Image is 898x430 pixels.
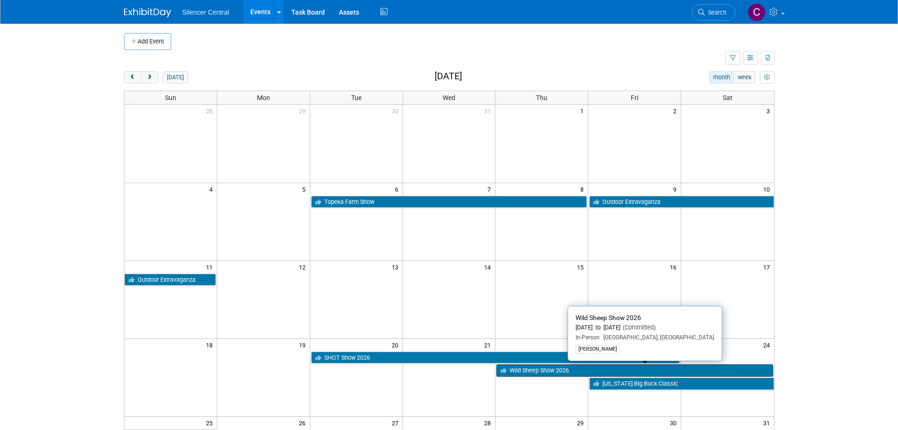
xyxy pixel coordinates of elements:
[163,71,188,84] button: [DATE]
[589,378,774,390] a: [US_STATE] Big Buck Classic
[620,324,656,331] span: (Committed)
[311,352,680,364] a: SHOT Show 2026
[748,3,766,21] img: Cade Cox
[692,4,735,21] a: Search
[435,71,462,82] h2: [DATE]
[391,105,403,117] span: 30
[589,196,774,208] a: Outdoor Extravaganza
[672,183,681,195] span: 9
[576,314,641,321] span: Wild Sheep Show 2026
[536,94,547,101] span: Thu
[762,183,774,195] span: 10
[483,339,495,351] span: 21
[391,417,403,429] span: 27
[391,261,403,273] span: 13
[257,94,270,101] span: Mon
[165,94,176,101] span: Sun
[496,364,773,377] a: Wild Sheep Show 2026
[669,417,681,429] span: 30
[124,8,171,17] img: ExhibitDay
[443,94,455,101] span: Wed
[483,417,495,429] span: 28
[579,183,588,195] span: 8
[723,94,733,101] span: Sat
[762,417,774,429] span: 31
[298,105,310,117] span: 29
[483,105,495,117] span: 31
[486,183,495,195] span: 7
[208,183,217,195] span: 4
[709,71,734,84] button: month
[762,261,774,273] span: 17
[600,334,714,341] span: [GEOGRAPHIC_DATA], [GEOGRAPHIC_DATA]
[391,339,403,351] span: 20
[576,345,620,354] div: [PERSON_NAME]
[576,334,600,341] span: In-Person
[705,9,726,16] span: Search
[124,71,141,84] button: prev
[394,183,403,195] span: 6
[205,417,217,429] span: 25
[576,324,714,332] div: [DATE] to [DATE]
[672,105,681,117] span: 2
[669,261,681,273] span: 16
[141,71,158,84] button: next
[124,274,216,286] a: Outdoor Extravaganza
[483,261,495,273] span: 14
[298,261,310,273] span: 12
[579,105,588,117] span: 1
[733,71,755,84] button: week
[762,339,774,351] span: 24
[205,261,217,273] span: 11
[631,94,638,101] span: Fri
[311,196,587,208] a: Topeka Farm Show
[205,105,217,117] span: 28
[764,75,770,81] i: Personalize Calendar
[766,105,774,117] span: 3
[298,417,310,429] span: 26
[576,417,588,429] span: 29
[760,71,774,84] button: myCustomButton
[124,33,171,50] button: Add Event
[298,339,310,351] span: 19
[351,94,362,101] span: Tue
[182,8,230,16] span: Silencer Central
[576,261,588,273] span: 15
[205,339,217,351] span: 18
[301,183,310,195] span: 5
